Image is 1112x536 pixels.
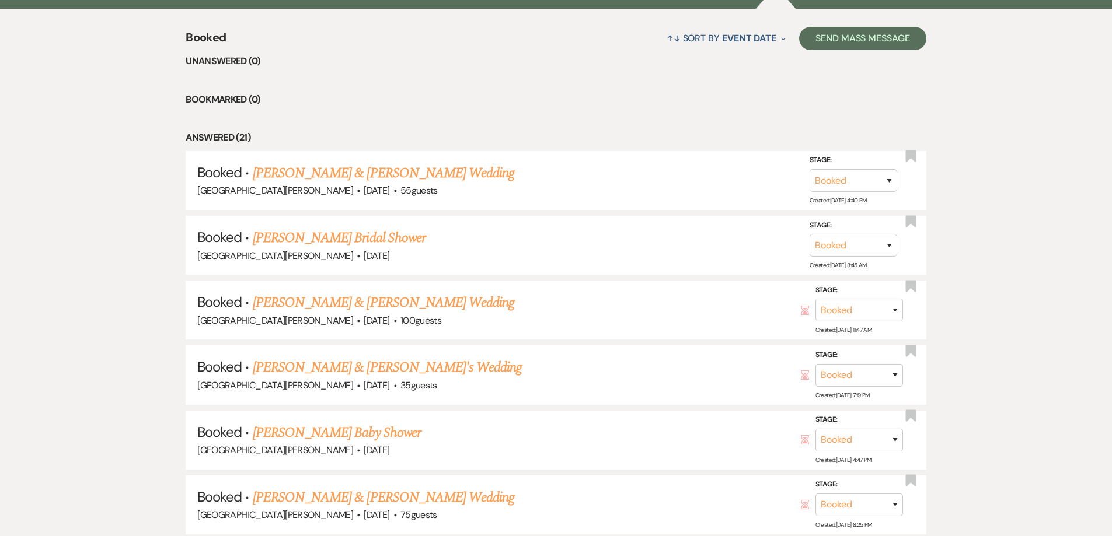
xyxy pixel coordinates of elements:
span: Booked [186,29,226,54]
span: Booked [197,163,242,181]
span: Created: [DATE] 8:45 AM [810,261,867,269]
li: Answered (21) [186,130,926,145]
label: Stage: [810,154,897,167]
span: 35 guests [400,379,437,391]
span: [DATE] [364,444,389,456]
span: Created: [DATE] 11:47 AM [815,326,872,334]
span: Created: [DATE] 4:40 PM [810,197,867,204]
a: [PERSON_NAME] & [PERSON_NAME]'s Wedding [253,357,522,378]
span: Created: [DATE] 7:19 PM [815,391,870,399]
span: Booked [197,358,242,376]
span: [GEOGRAPHIC_DATA][PERSON_NAME] [197,314,353,327]
a: [PERSON_NAME] & [PERSON_NAME] Wedding [253,163,514,184]
a: [PERSON_NAME] & [PERSON_NAME] Wedding [253,292,514,313]
span: Booked [197,228,242,246]
span: [GEOGRAPHIC_DATA][PERSON_NAME] [197,444,353,456]
span: Created: [DATE] 8:25 PM [815,521,872,528]
span: [DATE] [364,250,389,262]
span: [GEOGRAPHIC_DATA][PERSON_NAME] [197,379,353,391]
a: [PERSON_NAME] & [PERSON_NAME] Wedding [253,487,514,508]
label: Stage: [815,349,903,362]
label: Stage: [815,284,903,297]
a: [PERSON_NAME] Baby Shower [253,422,421,443]
span: [GEOGRAPHIC_DATA][PERSON_NAME] [197,250,353,262]
span: Event Date [722,32,776,44]
li: Unanswered (0) [186,54,926,69]
span: [DATE] [364,314,389,327]
button: Send Mass Message [799,27,926,50]
span: [DATE] [364,184,389,197]
span: 55 guests [400,184,438,197]
span: Created: [DATE] 4:47 PM [815,456,872,464]
label: Stage: [815,478,903,491]
span: Booked [197,488,242,506]
label: Stage: [815,414,903,426]
a: [PERSON_NAME] Bridal Shower [253,227,426,248]
li: Bookmarked (0) [186,92,926,107]
span: [DATE] [364,379,389,391]
span: [GEOGRAPHIC_DATA][PERSON_NAME] [197,509,353,521]
span: ↑↓ [667,32,681,44]
span: 100 guests [400,314,441,327]
span: [DATE] [364,509,389,521]
span: Booked [197,423,242,441]
button: Sort By Event Date [662,23,790,54]
span: 75 guests [400,509,437,521]
span: Booked [197,293,242,311]
span: [GEOGRAPHIC_DATA][PERSON_NAME] [197,184,353,197]
label: Stage: [810,219,897,232]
